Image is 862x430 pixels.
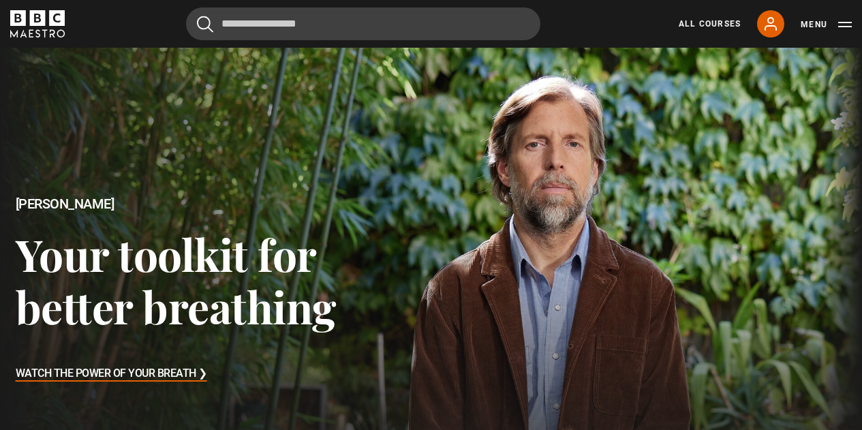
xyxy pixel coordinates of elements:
h2: [PERSON_NAME] [16,196,431,212]
a: All Courses [679,18,741,30]
svg: BBC Maestro [10,10,65,37]
input: Search [186,7,540,40]
h3: Your toolkit for better breathing [16,228,431,333]
button: Submit the search query [197,16,213,33]
h3: Watch The Power of Your Breath ❯ [16,364,207,384]
button: Toggle navigation [801,18,852,31]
